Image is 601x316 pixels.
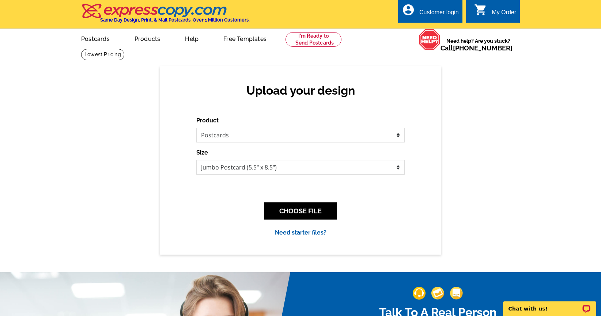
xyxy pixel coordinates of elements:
[450,287,463,300] img: support-img-3_1.png
[441,37,516,52] span: Need help? Are you stuck?
[498,293,601,316] iframe: LiveChat chat widget
[173,30,210,47] a: Help
[413,287,426,300] img: support-img-1.png
[402,8,459,17] a: account_circle Customer login
[196,148,208,157] label: Size
[453,44,513,52] a: [PHONE_NUMBER]
[492,9,516,19] div: My Order
[474,3,487,16] i: shopping_cart
[69,30,121,47] a: Postcards
[419,29,441,50] img: help
[100,17,250,23] h4: Same Day Design, Print, & Mail Postcards. Over 1 Million Customers.
[196,116,219,125] label: Product
[402,3,415,16] i: account_circle
[81,9,250,23] a: Same Day Design, Print, & Mail Postcards. Over 1 Million Customers.
[204,84,397,98] h2: Upload your design
[123,30,172,47] a: Products
[474,8,516,17] a: shopping_cart My Order
[212,30,278,47] a: Free Templates
[419,9,459,19] div: Customer login
[275,229,326,236] a: Need starter files?
[264,202,337,220] button: CHOOSE FILE
[441,44,513,52] span: Call
[431,287,444,300] img: support-img-2.png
